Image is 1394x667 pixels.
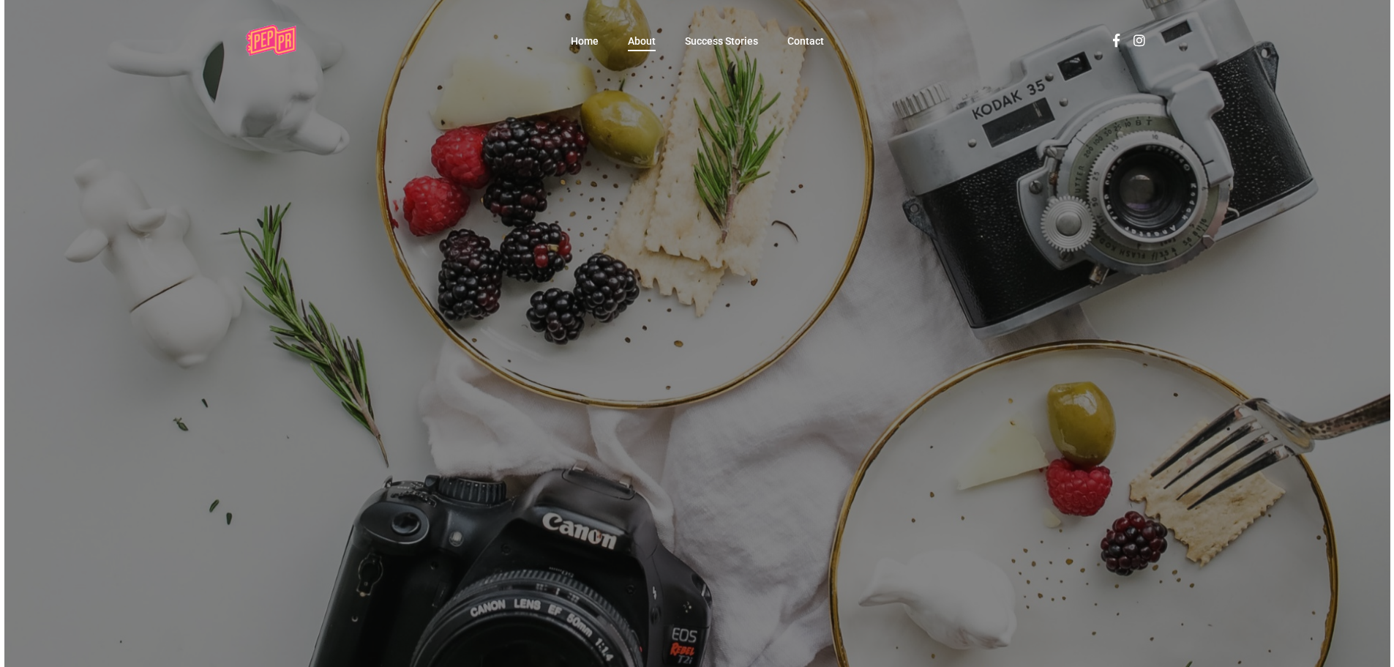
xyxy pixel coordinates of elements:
[685,35,758,47] span: Success Stories
[628,35,656,47] span: About
[571,35,599,47] span: Home
[628,36,656,46] a: About
[571,36,599,46] a: Home
[787,36,824,46] a: Contact
[787,35,824,47] span: Contact
[685,36,758,46] a: Success Stories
